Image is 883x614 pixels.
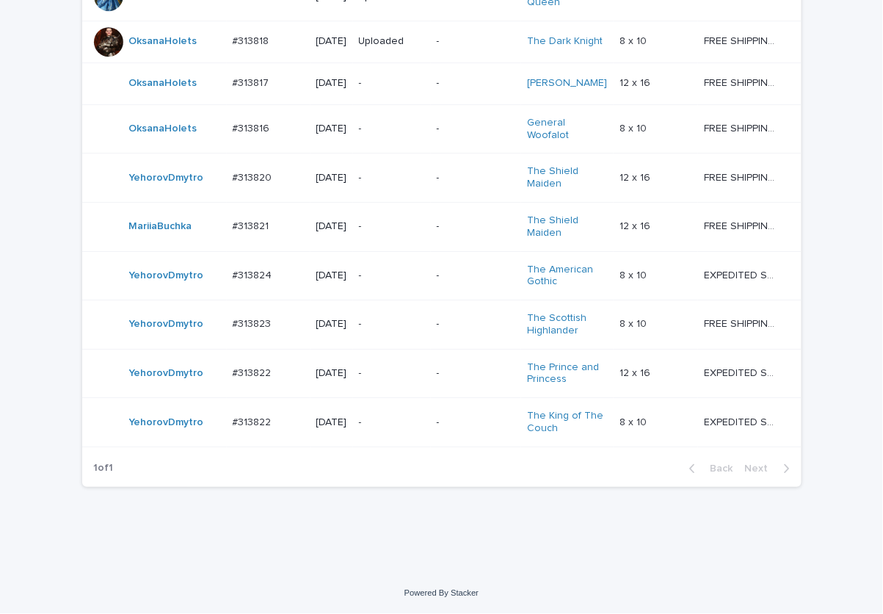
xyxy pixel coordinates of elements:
tr: OksanaHolets #313817#313817 [DATE]--[PERSON_NAME] 12 x 1612 x 16 FREE SHIPPING - preview in 1-2 b... [82,62,802,104]
a: The Shield Maiden [527,165,608,190]
p: [DATE] [316,367,347,380]
p: #313822 [233,364,275,380]
tr: YehorovDmytro #313820#313820 [DATE]--The Shield Maiden 12 x 1612 x 16 FREE SHIPPING - preview in ... [82,153,802,203]
p: - [359,318,425,331]
p: - [359,77,425,90]
p: FREE SHIPPING - preview in 1-2 business days, after your approval delivery will take 5-10 b.d. [704,315,780,331]
p: - [359,367,425,380]
a: YehorovDmytro [129,367,204,380]
p: 8 x 10 [619,120,650,135]
p: #313822 [233,413,275,429]
a: General Woofalot [527,117,608,142]
a: MariiaBuchka [129,220,192,233]
p: [DATE] [316,123,347,135]
p: EXPEDITED SHIPPING - preview in 1 business day; delivery up to 5 business days after your approval. [704,267,780,282]
p: - [359,172,425,184]
p: EXPEDITED SHIPPING - preview in 1 business day; delivery up to 5 business days after your approval. [704,413,780,429]
p: 8 x 10 [619,413,650,429]
p: - [437,123,515,135]
tr: MariiaBuchka #313821#313821 [DATE]--The Shield Maiden 12 x 1612 x 16 FREE SHIPPING - preview in 1... [82,202,802,251]
a: OksanaHolets [129,35,197,48]
p: 12 x 16 [619,74,653,90]
p: [DATE] [316,77,347,90]
tr: OksanaHolets #313818#313818 [DATE]Uploaded-The Dark Knight 8 x 108 x 10 FREE SHIPPING - preview i... [82,21,802,62]
p: - [359,270,425,282]
p: #313818 [233,32,272,48]
p: Uploaded [359,35,425,48]
p: - [359,123,425,135]
a: YehorovDmytro [129,270,204,282]
a: YehorovDmytro [129,416,204,429]
p: - [359,220,425,233]
a: The King of The Couch [527,410,608,435]
p: - [359,416,425,429]
p: #313823 [233,315,275,331]
tr: YehorovDmytro #313824#313824 [DATE]--The American Gothic 8 x 108 x 10 EXPEDITED SHIPPING - previe... [82,251,802,300]
tr: YehorovDmytro #313822#313822 [DATE]--The Prince and Princess 12 x 1612 x 16 EXPEDITED SHIPPING - ... [82,349,802,398]
tr: YehorovDmytro #313822#313822 [DATE]--The King of The Couch 8 x 108 x 10 EXPEDITED SHIPPING - prev... [82,398,802,447]
tr: YehorovDmytro #313823#313823 [DATE]--The Scottish Highlander 8 x 108 x 10 FREE SHIPPING - preview... [82,300,802,350]
p: EXPEDITED SHIPPING - preview in 1 business day; delivery up to 5 business days after your approval. [704,364,780,380]
p: 12 x 16 [619,169,653,184]
a: OksanaHolets [129,77,197,90]
p: [DATE] [316,220,347,233]
p: - [437,77,515,90]
p: - [437,35,515,48]
p: #313821 [233,217,272,233]
a: The Prince and Princess [527,361,608,386]
p: FREE SHIPPING - preview in 1-2 business days, after your approval delivery will take 5-10 b.d. [704,32,780,48]
p: [DATE] [316,270,347,282]
a: The Dark Knight [527,35,603,48]
a: OksanaHolets [129,123,197,135]
span: Next [745,463,777,474]
span: Back [702,463,733,474]
p: FREE SHIPPING - preview in 1-2 business days, after your approval delivery will take 5-10 b.d. [704,74,780,90]
p: [DATE] [316,318,347,331]
button: Back [677,462,739,475]
p: - [437,220,515,233]
a: The Shield Maiden [527,214,608,239]
a: The Scottish Highlander [527,312,608,337]
a: [PERSON_NAME] [527,77,607,90]
p: - [437,270,515,282]
p: 12 x 16 [619,217,653,233]
p: #313817 [233,74,272,90]
p: FREE SHIPPING - preview in 1-2 business days, after your approval delivery will take 5-10 b.d. [704,217,780,233]
p: #313820 [233,169,275,184]
p: 1 of 1 [82,450,126,486]
p: FREE SHIPPING - preview in 1-2 business days, after your approval delivery will take 5-10 b.d. [704,120,780,135]
p: 8 x 10 [619,32,650,48]
p: - [437,416,515,429]
a: Powered By Stacker [404,588,479,597]
a: The American Gothic [527,264,608,289]
a: YehorovDmytro [129,318,204,331]
p: FREE SHIPPING - preview in 1-2 business days, after your approval delivery will take 5-10 b.d. [704,169,780,184]
p: 12 x 16 [619,364,653,380]
p: 8 x 10 [619,267,650,282]
button: Next [739,462,802,475]
p: [DATE] [316,172,347,184]
p: #313824 [233,267,275,282]
p: [DATE] [316,416,347,429]
p: - [437,318,515,331]
a: YehorovDmytro [129,172,204,184]
p: - [437,367,515,380]
p: 8 x 10 [619,315,650,331]
tr: OksanaHolets #313816#313816 [DATE]--General Woofalot 8 x 108 x 10 FREE SHIPPING - preview in 1-2 ... [82,104,802,153]
p: - [437,172,515,184]
p: [DATE] [316,35,347,48]
p: #313816 [233,120,273,135]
